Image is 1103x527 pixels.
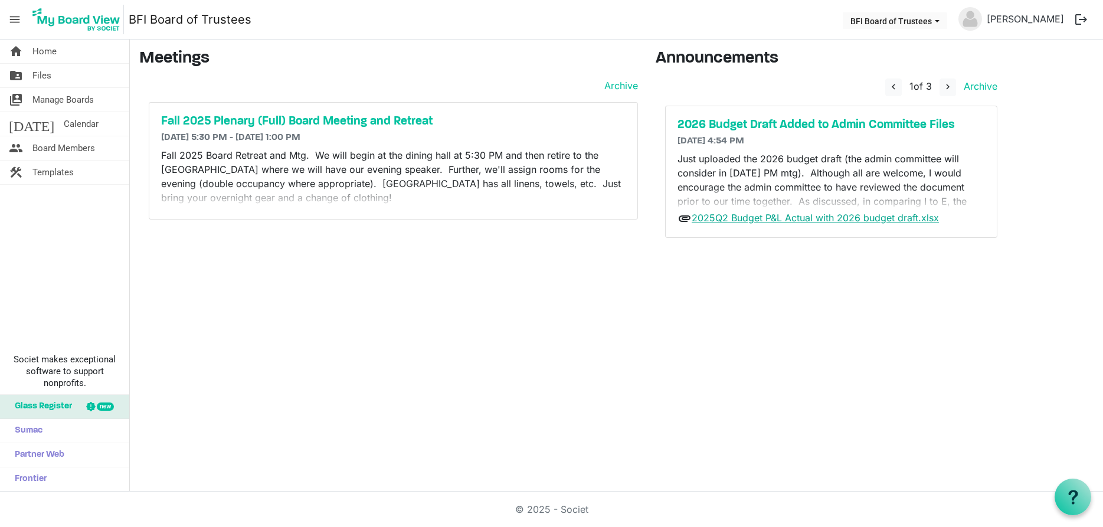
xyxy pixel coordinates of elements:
span: folder_shared [9,64,23,87]
img: no-profile-picture.svg [958,7,982,31]
img: My Board View Logo [29,5,124,34]
span: switch_account [9,88,23,112]
span: [DATE] [9,112,54,136]
a: Archive [600,78,638,93]
h6: [DATE] 5:30 PM - [DATE] 1:00 PM [161,132,626,143]
button: navigate_before [885,78,902,96]
span: Glass Register [9,395,72,418]
span: Calendar [64,112,99,136]
button: logout [1069,7,1094,32]
a: 2026 Budget Draft Added to Admin Committee Files [677,118,985,132]
span: Templates [32,161,74,184]
span: Manage Boards [32,88,94,112]
span: menu [4,8,26,31]
p: Fall 2025 Board Retreat and Mtg. We will begin at the dining hall at 5:30 PM and then retire to t... [161,148,626,205]
span: Societ makes exceptional software to support nonprofits. [5,353,124,389]
a: My Board View Logo [29,5,129,34]
span: home [9,40,23,63]
span: Home [32,40,57,63]
span: of 3 [909,80,932,92]
a: Archive [959,80,997,92]
button: BFI Board of Trustees dropdownbutton [843,12,947,29]
span: navigate_next [942,81,953,92]
h3: Announcements [656,49,1007,69]
span: navigate_before [888,81,899,92]
span: people [9,136,23,160]
span: [DATE] 4:54 PM [677,136,744,146]
a: 2025Q2 Budget P&L Actual with 2026 budget draft.xlsx [692,212,939,224]
button: navigate_next [940,78,956,96]
span: 1 [909,80,914,92]
span: Partner Web [9,443,64,467]
span: construction [9,161,23,184]
span: Files [32,64,51,87]
div: new [97,402,114,411]
p: Just uploaded the 2026 budget draft (the admin committee will consider in [DATE] PM mtg). Althoug... [677,152,985,237]
h3: Meetings [139,49,638,69]
span: attachment [677,211,692,225]
span: Board Members [32,136,95,160]
a: BFI Board of Trustees [129,8,251,31]
span: Sumac [9,419,42,443]
span: Frontier [9,467,47,491]
a: Fall 2025 Plenary (Full) Board Meeting and Retreat [161,114,626,129]
a: © 2025 - Societ [515,503,588,515]
a: [PERSON_NAME] [982,7,1069,31]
